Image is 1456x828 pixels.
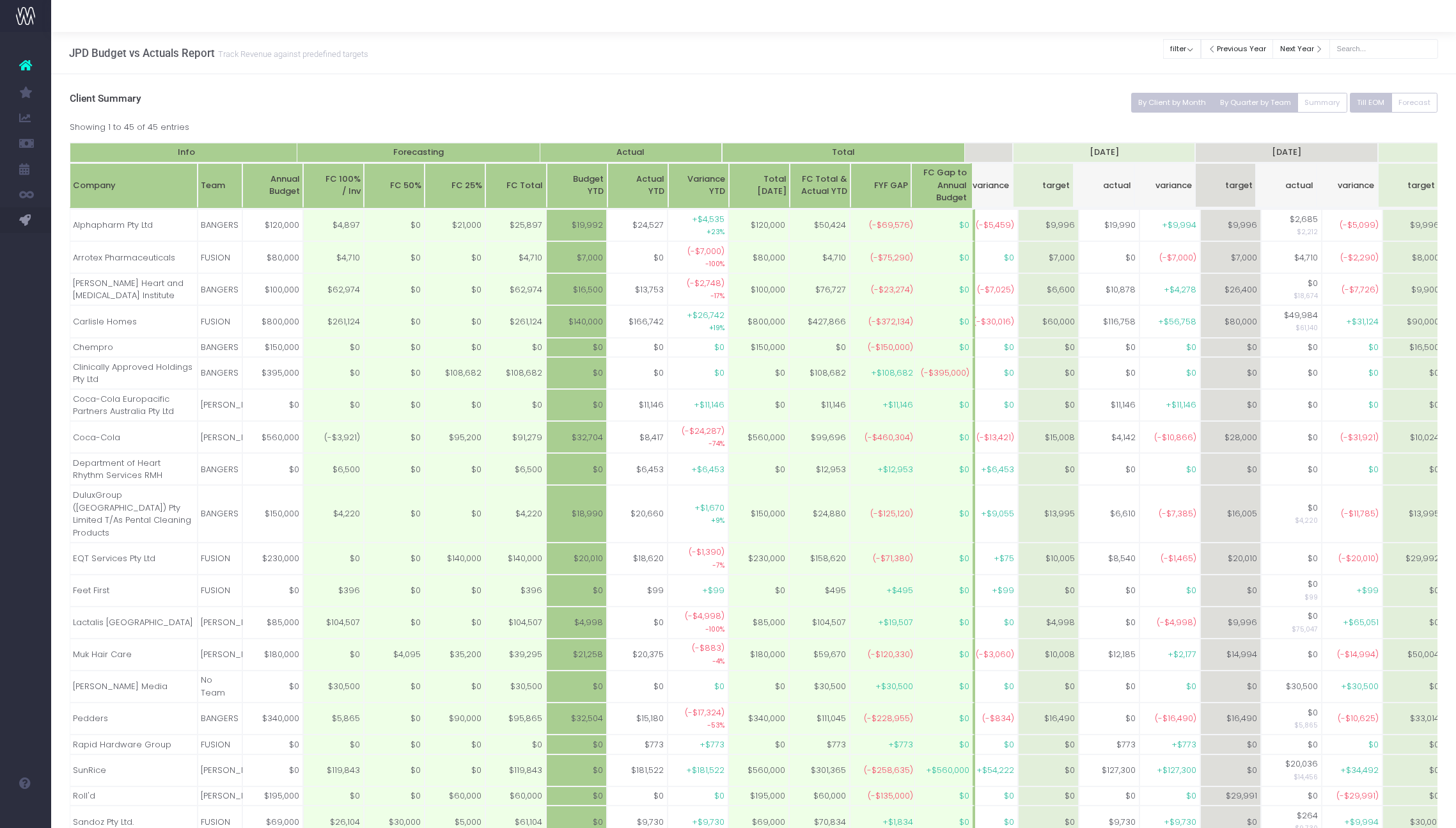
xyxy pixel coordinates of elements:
[1018,421,1079,453] td: $15,008
[425,357,485,389] td: $108,682
[1340,431,1379,444] span: (-$31,921)
[1079,389,1139,421] td: $11,146
[1382,453,1443,485] td: $0
[976,219,1014,232] span: (-$5,459)
[1200,273,1261,305] td: $26,400
[303,453,364,485] td: $6,500
[425,338,485,358] td: $0
[973,315,1014,328] span: (-$30,016)
[1296,321,1318,333] small: $61,140
[70,421,198,453] td: Coca-Cola
[364,543,425,575] td: $0
[198,453,242,485] td: BANGERS
[1261,485,1322,542] td: $0
[1200,338,1261,358] td: $0
[705,257,724,269] small: -100%
[1329,39,1438,59] input: Search...
[1200,241,1261,273] td: $7,000
[1272,39,1330,59] button: Next Year
[1317,163,1377,209] th: Sep 25 variancevariance: activate to sort column ascending
[1407,179,1435,192] span: target
[710,289,724,301] small: -17%
[1200,209,1261,241] td: $9,996
[303,357,364,389] td: $0
[242,453,303,485] td: $0
[607,543,668,575] td: $18,620
[1261,209,1322,241] td: $2,685
[242,421,303,453] td: $560,000
[865,431,913,444] span: (-$460,304)
[70,338,198,358] td: Chempro
[425,453,485,485] td: $0
[1261,241,1322,273] td: $4,710
[297,143,540,163] th: Forecasting
[789,543,850,575] td: $158,620
[1004,399,1014,411] span: $0
[198,389,242,421] td: [PERSON_NAME]
[1079,209,1139,241] td: $19,990
[1079,421,1139,453] td: $4,142
[1200,389,1261,421] td: $0
[364,163,425,209] th: FC 50%: activate to sort column ascending
[877,463,913,476] span: +$12,953
[303,389,364,421] td: $0
[546,453,607,485] td: $0
[485,543,546,575] td: $140,000
[546,421,607,453] td: $32,704
[1200,485,1261,542] td: $16,005
[198,163,242,209] th: Team: activate to sort column ascending
[1018,357,1079,389] td: $0
[303,241,364,273] td: $4,710
[1378,163,1439,209] th: Oct 25 targettarget: activate to sort column ascending
[540,143,722,163] th: Actual
[1079,357,1139,389] td: $0
[242,543,303,575] td: $230,000
[485,389,546,421] td: $0
[1261,421,1322,453] td: $0
[425,485,485,542] td: $0
[960,283,970,296] span: $0
[871,367,913,379] span: +$108,682
[1163,39,1201,59] button: filter
[1382,305,1443,337] td: $90,000
[485,485,546,542] td: $4,220
[1018,241,1079,273] td: $7,000
[1018,389,1079,421] td: $0
[1225,179,1253,192] span: target
[1382,485,1443,542] td: $13,995
[242,273,303,305] td: $100,000
[607,163,668,209] th: ActualYTD: activate to sort column ascending
[303,273,364,305] td: $62,974
[973,179,1009,192] span: variance
[960,507,970,520] span: $0
[242,338,303,358] td: $150,000
[1261,338,1322,358] td: $0
[728,357,789,389] td: $0
[546,543,607,575] td: $20,010
[1200,357,1261,389] td: $0
[364,305,425,337] td: $0
[729,163,790,209] th: TotalMonday: activate to sort column ascending
[707,225,724,237] small: +23%
[70,543,198,575] td: EQT Services Pty Ltd
[691,463,724,476] span: +$6,453
[607,453,668,485] td: $6,453
[789,453,850,485] td: $12,953
[873,552,913,565] span: (-$71,380)
[870,251,913,264] span: (-$75,290)
[1261,273,1322,305] td: $0
[1340,219,1379,232] span: (-$5,099)
[868,315,913,328] span: (-$372,134)
[1212,93,1298,113] button: By Quarter by Team
[789,209,850,241] td: $50,424
[728,273,789,305] td: $100,000
[198,273,242,305] td: BANGERS
[960,431,970,444] span: $0
[1018,338,1079,358] td: $0
[1200,305,1261,337] td: $80,000
[485,421,546,453] td: $91,279
[789,485,850,542] td: $24,880
[1079,453,1139,485] td: $0
[485,305,546,337] td: $261,124
[607,357,668,389] td: $0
